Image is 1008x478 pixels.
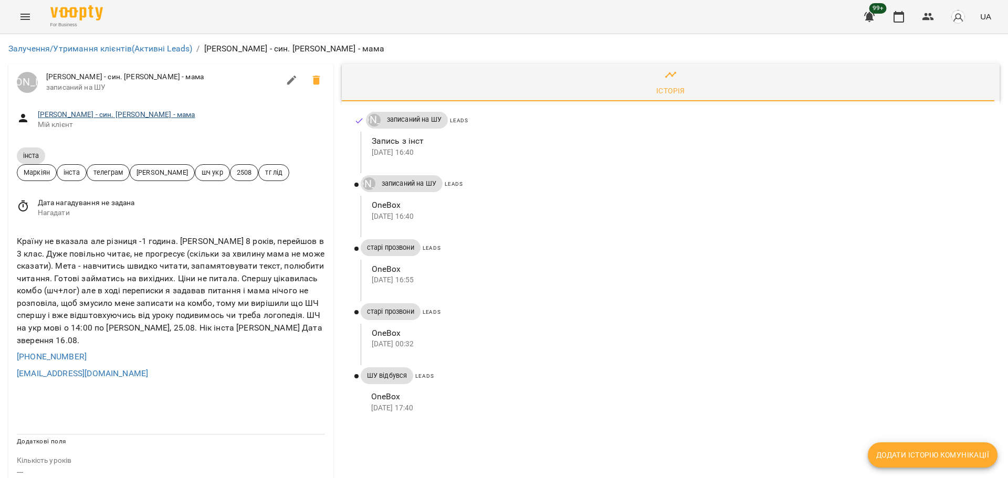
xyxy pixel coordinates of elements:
[46,82,279,93] span: записаний на ШУ
[130,167,194,177] span: [PERSON_NAME]
[876,449,989,461] span: Додати історію комунікації
[976,7,995,26] button: UA
[869,3,887,14] span: 99+
[38,120,325,130] span: Мій клієнт
[17,438,66,445] span: Додаткові поля
[423,309,441,315] span: Leads
[372,263,983,275] p: OneBox
[204,43,385,55] p: [PERSON_NAME] - син. [PERSON_NAME] - мама
[361,371,414,380] span: ШУ відбувся
[366,114,381,126] a: [PERSON_NAME]
[87,167,129,177] span: телеграм
[375,179,443,188] span: записаний на ШУ
[38,110,195,119] a: [PERSON_NAME] - син. [PERSON_NAME] - мама
[656,84,685,97] div: Історія
[13,4,38,29] button: Menu
[381,115,448,124] span: записаний на ШУ
[980,11,991,22] span: UA
[372,339,983,349] p: [DATE] 00:32
[363,177,375,190] div: Луцук Маркіян
[371,403,983,413] p: [DATE] 17:40
[372,147,983,158] p: [DATE] 16:40
[372,327,983,339] p: OneBox
[196,43,199,55] li: /
[50,5,103,20] img: Voopty Logo
[951,9,965,24] img: avatar_s.png
[17,151,45,160] span: інста
[868,442,997,468] button: Додати історію комунікації
[8,43,1000,55] nav: breadcrumb
[372,211,983,222] p: [DATE] 16:40
[38,208,325,218] span: Нагадати
[361,307,421,316] span: старі прозвони
[372,135,983,147] p: Запись з інст
[195,167,229,177] span: шч укр
[17,352,87,362] a: [PHONE_NUMBER]
[423,245,441,251] span: Leads
[371,390,983,403] p: OneBox
[259,167,289,177] span: тг лід
[50,22,103,28] span: For Business
[368,114,381,126] div: Луцук Маркіян
[15,233,327,348] div: Країну не вказала але різниця -1 година. [PERSON_NAME] 8 років, перейшов в 3 клас. Дуже повільно ...
[445,181,463,187] span: Leads
[372,275,983,285] p: [DATE] 16:55
[17,167,56,177] span: Маркіян
[361,177,375,190] a: [PERSON_NAME]
[415,373,434,379] span: Leads
[17,72,38,93] a: [PERSON_NAME]
[46,72,279,82] span: [PERSON_NAME] - син. [PERSON_NAME] - мама
[372,199,983,211] p: OneBox
[57,167,86,177] span: інста
[17,368,148,378] a: [EMAIL_ADDRESS][DOMAIN_NAME]
[230,167,258,177] span: 2508
[38,198,325,208] span: Дата нагадування не задана
[450,118,468,123] span: Leads
[8,44,192,54] a: Залучення/Утримання клієнтів(Активні Leads)
[17,455,325,466] p: field-description
[361,243,421,252] span: старі прозвони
